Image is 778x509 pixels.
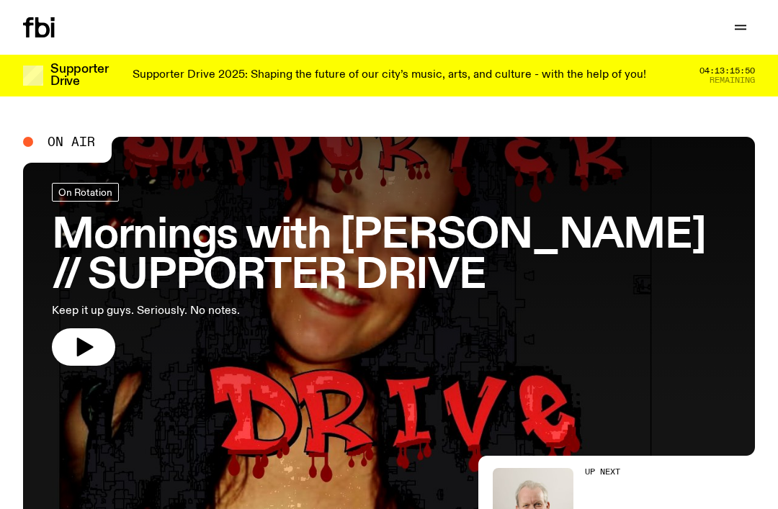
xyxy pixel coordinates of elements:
[58,186,112,197] span: On Rotation
[710,76,755,84] span: Remaining
[133,69,646,82] p: Supporter Drive 2025: Shaping the future of our city’s music, arts, and culture - with the help o...
[48,135,95,148] span: On Air
[699,67,755,75] span: 04:13:15:50
[52,183,119,202] a: On Rotation
[50,63,108,88] h3: Supporter Drive
[52,183,726,366] a: Mornings with [PERSON_NAME] // SUPPORTER DRIVEKeep it up guys. Seriously. No notes.
[52,302,421,320] p: Keep it up guys. Seriously. No notes.
[52,216,726,297] h3: Mornings with [PERSON_NAME] // SUPPORTER DRIVE
[585,468,755,476] h2: Up Next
